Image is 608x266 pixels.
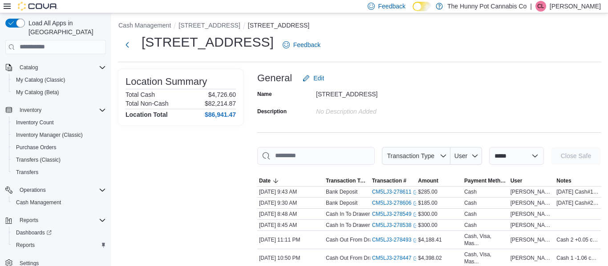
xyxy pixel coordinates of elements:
[9,116,109,129] button: Inventory Count
[257,209,324,219] div: [DATE] 8:48 AM
[561,151,591,160] span: Close Safe
[126,76,207,87] h3: Location Summary
[2,61,109,74] button: Catalog
[372,199,419,206] a: CM5LJ3-278606External link
[556,236,599,243] span: Cash 2 +0.05 cash out
[16,185,106,195] span: Operations
[257,175,324,186] button: Date
[511,210,553,218] span: [PERSON_NAME]
[418,199,437,206] span: $185.00
[20,217,38,224] span: Reports
[20,187,46,194] span: Operations
[178,22,240,29] button: [STREET_ADDRESS]
[257,220,324,230] div: [DATE] 8:45 AM
[16,62,106,73] span: Catalog
[418,210,437,218] span: $300.00
[12,130,106,140] span: Inventory Manager (Classic)
[372,222,419,229] a: CM5LJ3-278538External link
[16,89,59,96] span: My Catalog (Beta)
[413,11,413,12] span: Dark Mode
[413,201,418,206] svg: External link
[2,184,109,196] button: Operations
[259,177,271,184] span: Date
[387,152,434,159] span: Transaction Type
[464,251,507,265] div: Cash, Visa, Mas...
[208,91,236,98] p: $4,726.60
[555,175,601,186] button: Notes
[16,215,106,226] span: Reports
[299,69,328,87] button: Edit
[12,117,106,128] span: Inventory Count
[378,2,405,11] span: Feedback
[313,74,324,83] span: Edit
[326,210,397,218] p: Cash In To Drawer (Drawer 2)
[9,239,109,251] button: Reports
[20,107,41,114] span: Inventory
[413,190,418,195] svg: External link
[464,233,507,247] div: Cash, Visa, Mas...
[12,240,106,250] span: Reports
[9,166,109,179] button: Transfers
[9,129,109,141] button: Inventory Manager (Classic)
[257,198,324,208] div: [DATE] 9:30 AM
[257,73,292,83] h3: General
[454,152,468,159] span: User
[12,130,86,140] a: Inventory Manager (Classic)
[12,87,63,98] a: My Catalog (Beta)
[16,185,49,195] button: Operations
[257,147,375,165] input: This is a search bar. As you type, the results lower in the page will automatically filter.
[9,86,109,99] button: My Catalog (Beta)
[118,22,171,29] button: Cash Management
[556,188,599,195] span: [DATE] Cash#1 Bank deposit 50x1 20x10 10x3 5x1
[257,91,272,98] label: Name
[413,256,418,261] svg: External link
[9,141,109,154] button: Purchase Orders
[118,21,601,32] nav: An example of EuiBreadcrumbs
[464,188,477,195] div: Cash
[326,199,357,206] p: Bank Deposit
[413,2,431,11] input: Dark Mode
[2,104,109,116] button: Inventory
[16,199,61,206] span: Cash Management
[9,154,109,166] button: Transfers (Classic)
[16,229,52,236] span: Dashboards
[12,75,106,85] span: My Catalog (Classic)
[20,64,38,71] span: Catalog
[9,196,109,209] button: Cash Management
[16,131,83,139] span: Inventory Manager (Classic)
[447,1,527,12] p: The Hunny Pot Cannabis Co
[279,36,324,54] a: Feedback
[511,254,553,262] span: [PERSON_NAME]
[511,222,553,229] span: [PERSON_NAME]
[326,177,369,184] span: Transaction Type
[530,1,532,12] p: |
[205,111,236,118] h4: $86,941.47
[556,199,599,206] span: [DATE] Cash#2 Bank deposit 100x1 50x1 20x1 10x1 5x1
[248,22,309,29] button: [STREET_ADDRESS]
[326,188,357,195] p: Bank Deposit
[418,236,442,243] span: $4,188.41
[12,87,106,98] span: My Catalog (Beta)
[511,188,553,195] span: [PERSON_NAME]
[257,234,324,245] div: [DATE] 11:11 PM
[12,167,106,178] span: Transfers
[372,236,419,243] a: CM5LJ3-278493External link
[25,19,106,36] span: Load All Apps in [GEOGRAPHIC_DATA]
[418,222,437,229] span: $300.00
[12,117,57,128] a: Inventory Count
[556,177,571,184] span: Notes
[551,147,601,165] button: Close Safe
[12,155,106,165] span: Transfers (Classic)
[16,119,54,126] span: Inventory Count
[418,254,442,262] span: $4,398.02
[16,242,35,249] span: Reports
[464,210,477,218] div: Cash
[12,142,106,153] span: Purchase Orders
[257,187,324,197] div: [DATE] 9:43 AM
[450,147,482,165] button: User
[372,210,419,218] a: CM5LJ3-278549External link
[382,147,450,165] button: Transaction Type
[257,108,287,115] label: Description
[511,236,553,243] span: [PERSON_NAME]
[16,169,38,176] span: Transfers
